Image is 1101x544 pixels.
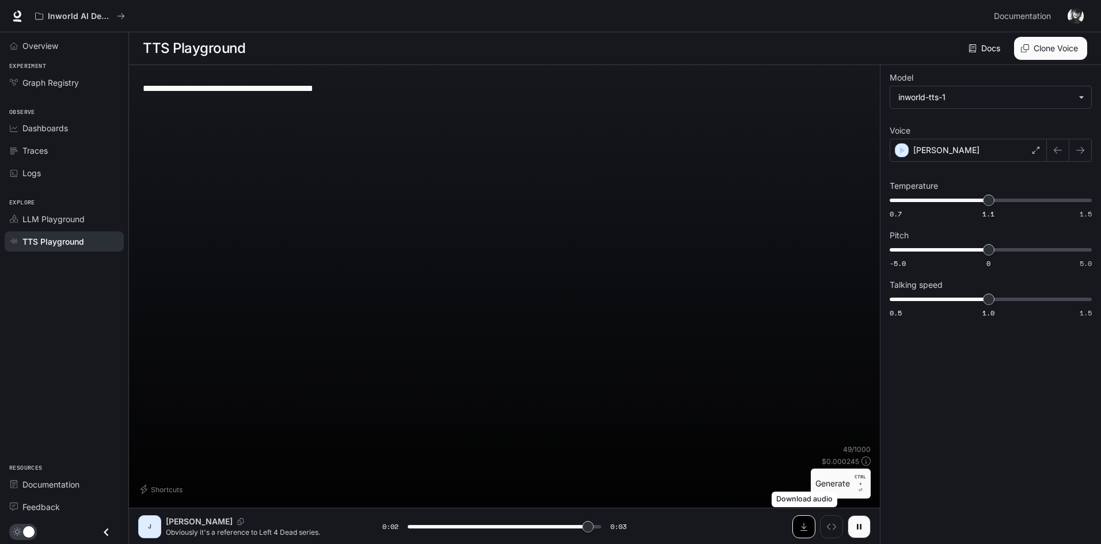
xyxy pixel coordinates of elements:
[890,86,1091,108] div: inworld-tts-1
[811,469,871,499] button: GenerateCTRL +⏎
[138,480,187,499] button: Shortcuts
[1068,8,1084,24] img: User avatar
[22,478,79,490] span: Documentation
[30,5,130,28] button: All workspaces
[843,444,871,454] p: 49 / 1000
[890,127,910,135] p: Voice
[982,308,994,318] span: 1.0
[22,213,85,225] span: LLM Playground
[890,281,943,289] p: Talking speed
[166,516,233,527] p: [PERSON_NAME]
[22,167,41,179] span: Logs
[994,9,1051,24] span: Documentation
[966,37,1005,60] a: Docs
[5,73,124,93] a: Graph Registry
[890,182,938,190] p: Temperature
[48,12,112,21] p: Inworld AI Demos
[890,308,902,318] span: 0.5
[5,36,124,56] a: Overview
[855,473,866,487] p: CTRL +
[989,5,1060,28] a: Documentation
[1014,37,1087,60] button: Clone Voice
[22,235,84,248] span: TTS Playground
[22,77,79,89] span: Graph Registry
[1080,209,1092,219] span: 1.5
[5,118,124,138] a: Dashboards
[22,144,48,157] span: Traces
[890,209,902,219] span: 0.7
[986,258,990,268] span: 0
[233,518,249,525] button: Copy Voice ID
[5,209,124,229] a: LLM Playground
[22,501,60,513] span: Feedback
[792,515,815,538] button: Download audio
[5,497,124,517] a: Feedback
[141,518,159,536] div: J
[822,456,859,466] p: $ 0.000245
[5,231,124,252] a: TTS Playground
[1080,308,1092,318] span: 1.5
[143,37,245,60] h1: TTS Playground
[982,209,994,219] span: 1.1
[22,122,68,134] span: Dashboards
[890,74,913,82] p: Model
[1080,258,1092,268] span: 5.0
[772,492,837,507] div: Download audio
[23,525,35,538] span: Dark mode toggle
[898,92,1073,103] div: inworld-tts-1
[166,527,355,537] p: Obviously it's a reference to Left 4 Dead series.
[93,520,119,544] button: Close drawer
[820,515,843,538] button: Inspect
[855,473,866,494] p: ⏎
[1064,5,1087,28] button: User avatar
[5,163,124,183] a: Logs
[890,231,909,239] p: Pitch
[890,258,906,268] span: -5.0
[5,474,124,494] a: Documentation
[382,521,398,532] span: 0:02
[913,144,979,156] p: [PERSON_NAME]
[22,40,58,52] span: Overview
[610,521,627,532] span: 0:03
[5,140,124,161] a: Traces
